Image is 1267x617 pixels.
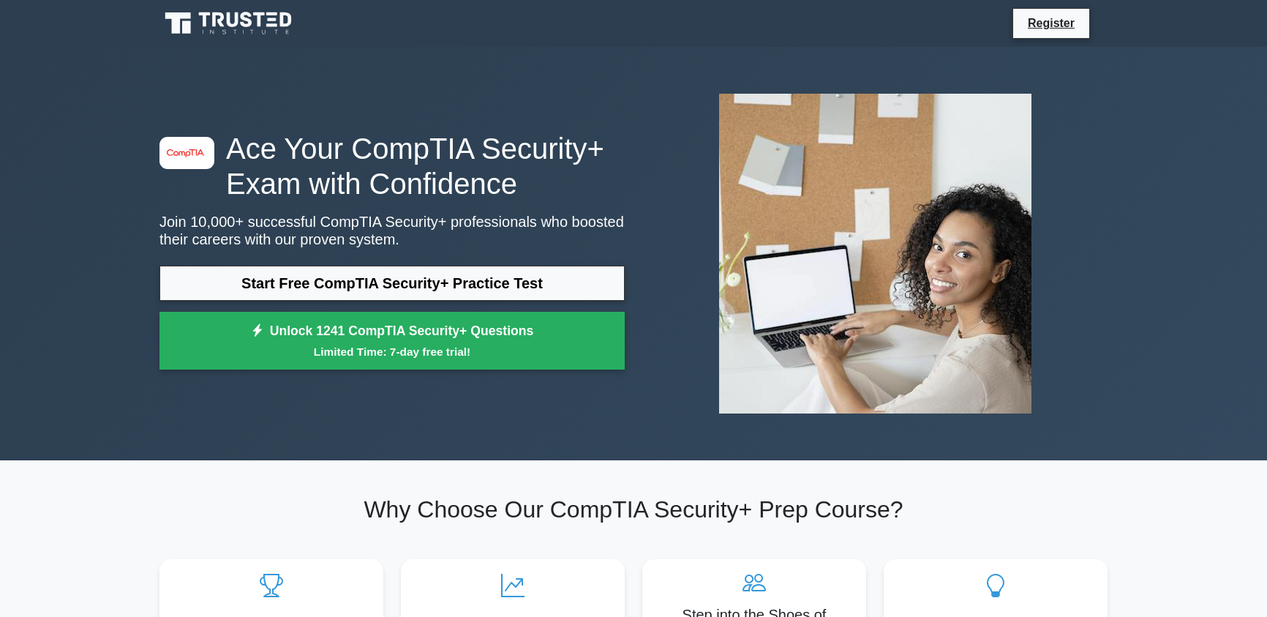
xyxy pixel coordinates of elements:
a: Start Free CompTIA Security+ Practice Test [159,266,625,301]
p: Join 10,000+ successful CompTIA Security+ professionals who boosted their careers with our proven... [159,213,625,248]
a: Register [1019,14,1083,32]
h2: Why Choose Our CompTIA Security+ Prep Course? [159,496,1108,523]
a: Unlock 1241 CompTIA Security+ QuestionsLimited Time: 7-day free trial! [159,312,625,370]
small: Limited Time: 7-day free trial! [178,343,606,360]
h1: Ace Your CompTIA Security+ Exam with Confidence [159,131,625,201]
